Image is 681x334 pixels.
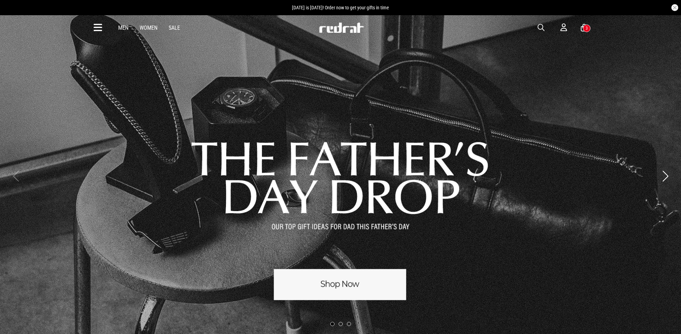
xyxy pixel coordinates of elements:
a: Sale [169,25,180,31]
a: 3 [581,24,587,31]
img: Redrat logo [319,22,364,33]
button: Previous slide [11,169,20,184]
a: Women [140,25,158,31]
button: Next slide [661,169,670,184]
a: Men [118,25,129,31]
div: 3 [586,26,588,31]
span: [DATE] is [DATE]! Order now to get your gifts in time [292,5,389,10]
